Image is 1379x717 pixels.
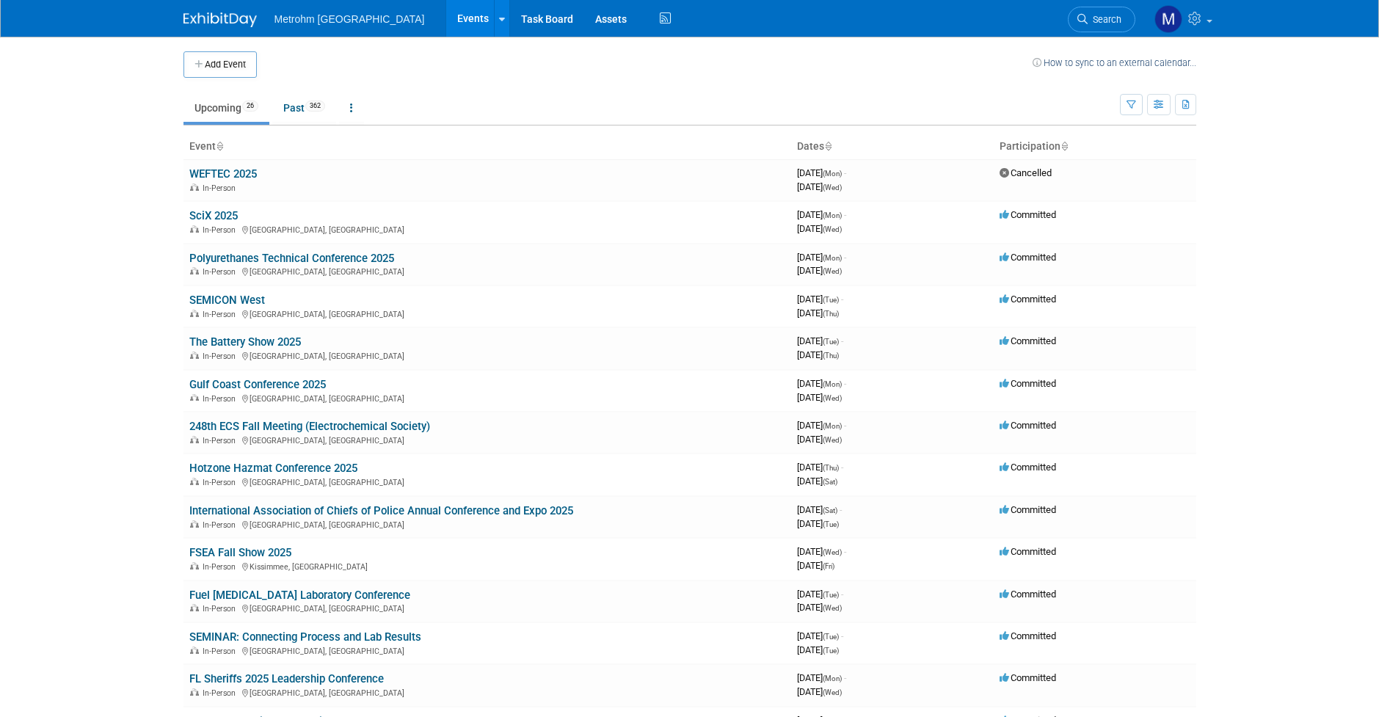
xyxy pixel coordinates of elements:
[797,420,846,431] span: [DATE]
[797,686,842,697] span: [DATE]
[189,252,394,265] a: Polyurethanes Technical Conference 2025
[1000,294,1056,305] span: Committed
[797,223,842,234] span: [DATE]
[797,504,842,515] span: [DATE]
[844,252,846,263] span: -
[823,604,842,612] span: (Wed)
[823,478,837,486] span: (Sat)
[797,560,834,571] span: [DATE]
[823,688,842,696] span: (Wed)
[797,630,843,641] span: [DATE]
[823,506,837,514] span: (Sat)
[797,644,839,655] span: [DATE]
[189,209,238,222] a: SciX 2025
[840,504,842,515] span: -
[189,378,326,391] a: Gulf Coast Conference 2025
[841,294,843,305] span: -
[1000,462,1056,473] span: Committed
[190,436,199,443] img: In-Person Event
[797,602,842,613] span: [DATE]
[189,462,357,475] a: Hotzone Hazmat Conference 2025
[203,394,240,404] span: In-Person
[1068,7,1135,32] a: Search
[1000,252,1056,263] span: Committed
[189,686,785,698] div: [GEOGRAPHIC_DATA], [GEOGRAPHIC_DATA]
[823,352,839,360] span: (Thu)
[190,267,199,274] img: In-Person Event
[189,476,785,487] div: [GEOGRAPHIC_DATA], [GEOGRAPHIC_DATA]
[823,296,839,304] span: (Tue)
[189,167,257,181] a: WEFTEC 2025
[797,672,846,683] span: [DATE]
[797,167,846,178] span: [DATE]
[189,349,785,361] div: [GEOGRAPHIC_DATA], [GEOGRAPHIC_DATA]
[203,478,240,487] span: In-Person
[189,672,384,685] a: FL Sheriffs 2025 Leadership Conference
[1000,209,1056,220] span: Committed
[797,349,839,360] span: [DATE]
[203,436,240,445] span: In-Person
[823,436,842,444] span: (Wed)
[189,644,785,656] div: [GEOGRAPHIC_DATA], [GEOGRAPHIC_DATA]
[797,462,843,473] span: [DATE]
[189,504,573,517] a: International Association of Chiefs of Police Annual Conference and Expo 2025
[189,335,301,349] a: The Battery Show 2025
[1000,335,1056,346] span: Committed
[797,181,842,192] span: [DATE]
[203,688,240,698] span: In-Person
[190,183,199,191] img: In-Person Event
[797,546,846,557] span: [DATE]
[841,630,843,641] span: -
[189,560,785,572] div: Kissimmee, [GEOGRAPHIC_DATA]
[274,13,425,25] span: Metrohm [GEOGRAPHIC_DATA]
[823,674,842,683] span: (Mon)
[183,94,269,122] a: Upcoming26
[797,265,842,276] span: [DATE]
[1000,546,1056,557] span: Committed
[823,548,842,556] span: (Wed)
[797,294,843,305] span: [DATE]
[190,225,199,233] img: In-Person Event
[844,167,846,178] span: -
[1088,14,1121,25] span: Search
[1000,504,1056,515] span: Committed
[203,520,240,530] span: In-Person
[823,633,839,641] span: (Tue)
[844,546,846,557] span: -
[823,183,842,192] span: (Wed)
[841,335,843,346] span: -
[797,252,846,263] span: [DATE]
[823,591,839,599] span: (Tue)
[1000,378,1056,389] span: Committed
[189,420,430,433] a: 248th ECS Fall Meeting (Electrochemical Society)
[216,140,223,152] a: Sort by Event Name
[189,602,785,614] div: [GEOGRAPHIC_DATA], [GEOGRAPHIC_DATA]
[994,134,1196,159] th: Participation
[823,338,839,346] span: (Tue)
[797,476,837,487] span: [DATE]
[823,267,842,275] span: (Wed)
[203,225,240,235] span: In-Person
[797,378,846,389] span: [DATE]
[190,352,199,359] img: In-Person Event
[823,394,842,402] span: (Wed)
[823,562,834,570] span: (Fri)
[824,140,832,152] a: Sort by Start Date
[190,688,199,696] img: In-Person Event
[797,434,842,445] span: [DATE]
[1033,57,1196,68] a: How to sync to an external calendar...
[305,101,325,112] span: 362
[189,589,410,602] a: Fuel [MEDICAL_DATA] Laboratory Conference
[203,267,240,277] span: In-Person
[203,604,240,614] span: In-Person
[190,394,199,401] img: In-Person Event
[823,647,839,655] span: (Tue)
[189,294,265,307] a: SEMICON West
[190,478,199,485] img: In-Person Event
[203,352,240,361] span: In-Person
[823,310,839,318] span: (Thu)
[190,310,199,317] img: In-Person Event
[190,562,199,569] img: In-Person Event
[272,94,336,122] a: Past362
[797,307,839,319] span: [DATE]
